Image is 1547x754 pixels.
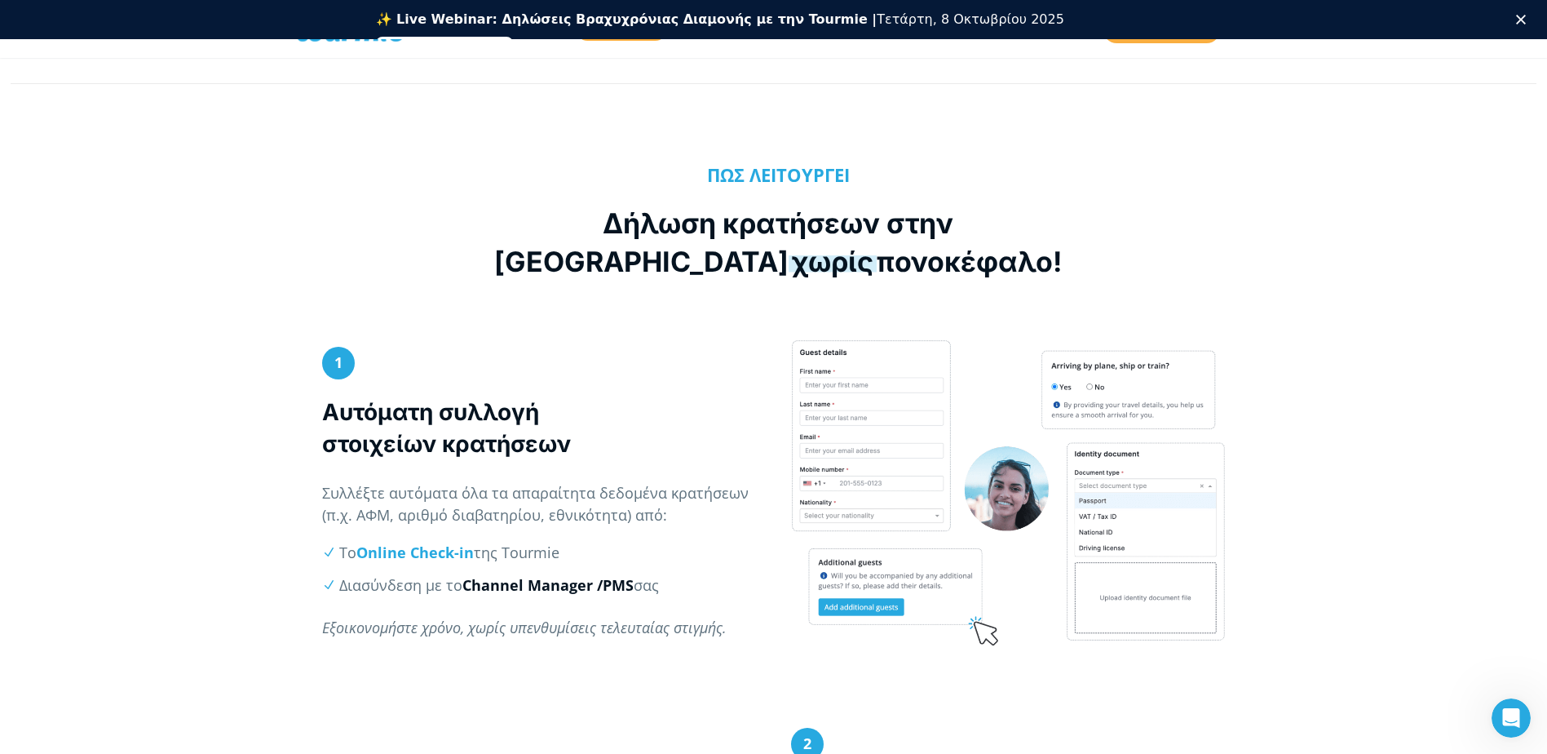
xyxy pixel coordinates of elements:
strong: Αυτόματη συλλογή στοιχείων κρατήσεων [322,398,571,458]
li: Διασύνδεση με το σας [339,574,756,597]
a: Channel Manager /PMS [462,575,634,595]
span: χωρίς [789,245,877,278]
p: Συλλέξτε αυτόματα όλα τα απαραίτητα δεδομένα κρατήσεων (π.χ. ΑΦΜ, αριθμό διαβατηρίου, εθνικότητα)... [322,482,757,526]
b: ✨ Live Webinar: Δηλώσεις Βραχυχρόνιας Διαμονής με την Tourmie | [376,11,877,27]
a: Εγγραφείτε δωρεάν [376,37,514,56]
b: ΠΩΣ ΛΕΙΤΟΥΡΓΕΙ [707,162,850,187]
a: Online Check-in [356,543,474,562]
li: Το της Tourmie [339,542,756,564]
div: Τετάρτη, 8 Οκτωβρίου 2025 [376,11,1064,28]
strong: PMS [603,575,634,595]
h2: Δήλωση κρατήσεων στην [GEOGRAPHIC_DATA] πονοκέφαλο! [494,204,1062,281]
strong: Channel Manager / [462,575,603,595]
em: Εξοικονομήστε χρόνο, χωρίς υπενθυμίσεις τελευταίας στιγμής. [322,618,727,637]
iframe: Intercom live chat [1492,699,1531,738]
div: Κλείσιμο [1516,15,1532,24]
span: 1 [322,347,355,379]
